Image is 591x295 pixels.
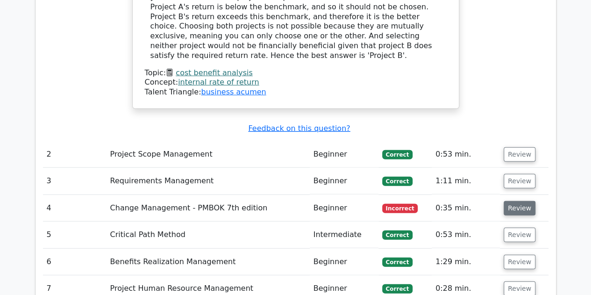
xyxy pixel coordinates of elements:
[145,68,447,97] div: Talent Triangle:
[382,177,413,186] span: Correct
[432,249,500,275] td: 1:29 min.
[504,174,535,188] button: Review
[310,222,378,248] td: Intermediate
[382,150,413,159] span: Correct
[432,195,500,222] td: 0:35 min.
[43,168,107,194] td: 3
[145,68,447,78] div: Topic:
[432,168,500,194] td: 1:11 min.
[382,230,413,240] span: Correct
[504,147,535,162] button: Review
[107,249,310,275] td: Benefits Realization Management
[382,284,413,294] span: Correct
[504,228,535,242] button: Review
[107,141,310,168] td: Project Scope Management
[310,141,378,168] td: Beginner
[504,255,535,269] button: Review
[43,141,107,168] td: 2
[107,195,310,222] td: Change Management - PMBOK 7th edition
[432,222,500,248] td: 0:53 min.
[145,78,447,87] div: Concept:
[248,124,350,133] a: Feedback on this question?
[43,249,107,275] td: 6
[382,258,413,267] span: Correct
[432,141,500,168] td: 0:53 min.
[178,78,259,86] a: internal rate of return
[43,195,107,222] td: 4
[107,222,310,248] td: Critical Path Method
[107,168,310,194] td: Requirements Management
[310,249,378,275] td: Beginner
[382,204,418,213] span: Incorrect
[201,87,266,96] a: business acumen
[310,195,378,222] td: Beginner
[504,201,535,216] button: Review
[176,68,252,77] a: cost benefit analysis
[310,168,378,194] td: Beginner
[43,222,107,248] td: 5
